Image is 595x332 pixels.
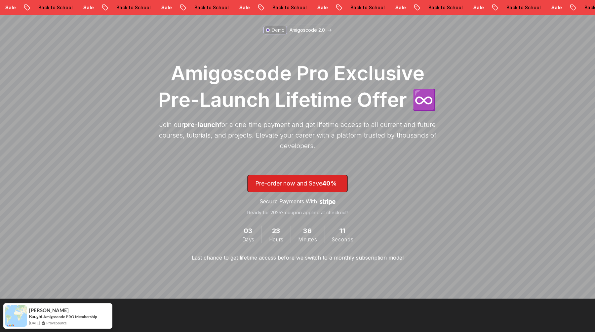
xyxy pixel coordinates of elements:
p: Join our for a one-time payment and get lifetime access to all current and future courses, tutori... [155,119,440,151]
span: Minutes [298,236,317,243]
span: 40% [322,180,337,187]
p: Back to School [32,4,77,11]
span: Hours [269,236,283,243]
p: Sale [311,4,333,11]
p: Amigoscode 2.0 [290,27,325,33]
p: Back to School [188,4,233,11]
span: 36 Minutes [303,226,312,236]
span: Days [242,236,254,243]
a: DemoAmigoscode 2.0 [262,24,333,36]
p: Demo [272,27,285,33]
span: Bought [29,314,43,319]
p: Sale [233,4,255,11]
p: Pre-order now and Save [255,179,340,188]
span: [PERSON_NAME] [29,308,69,313]
span: 3 Days [244,226,253,236]
img: provesource social proof notification image [5,305,27,327]
p: Sale [389,4,411,11]
span: pre-launch [184,121,219,129]
h1: Amigoscode Pro Exclusive Pre-Launch Lifetime Offer ♾️ [155,60,440,113]
a: Amigoscode PRO Membership [43,314,97,319]
a: ProveSource [46,321,67,325]
span: [DATE] [29,320,40,326]
span: 11 Seconds [339,226,345,236]
p: Ready for 2025? coupon applied at checkout! [247,209,348,216]
p: Back to School [266,4,311,11]
p: Sale [467,4,489,11]
span: Seconds [332,236,353,243]
p: Sale [155,4,177,11]
p: Sale [545,4,567,11]
p: Back to School [422,4,467,11]
p: Back to School [500,4,545,11]
p: Secure Payments With [259,197,317,205]
span: 23 Hours [272,226,280,236]
p: Back to School [344,4,389,11]
p: Back to School [110,4,155,11]
p: Last chance to get lifetime access before we switch to a monthly subscription model [192,254,404,262]
p: Sale [77,4,99,11]
a: lifetime-access [247,175,348,216]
